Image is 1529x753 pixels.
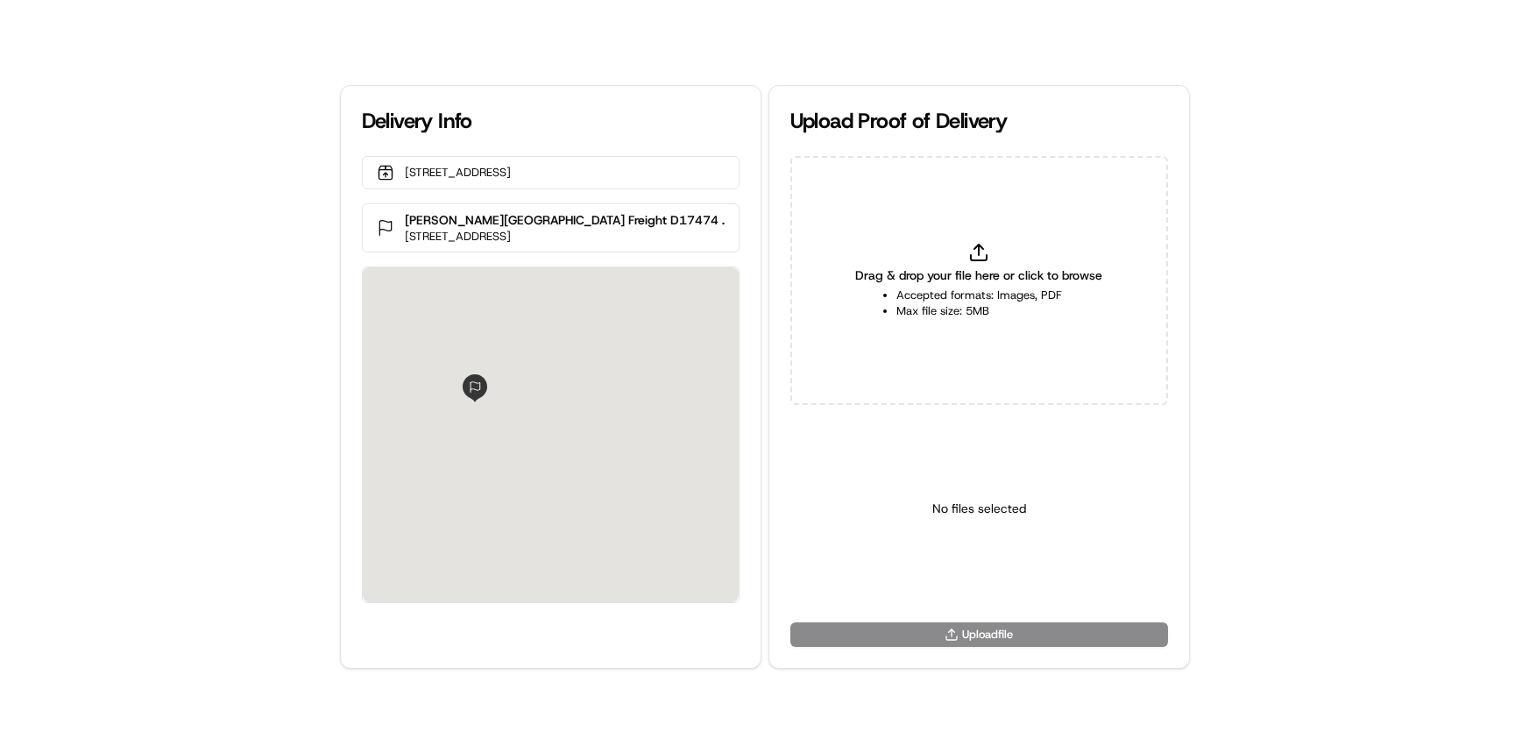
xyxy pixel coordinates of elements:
[405,211,725,229] p: [PERSON_NAME][GEOGRAPHIC_DATA] Freight D17474 .
[896,303,1062,319] li: Max file size: 5MB
[896,288,1062,303] li: Accepted formats: Images, PDF
[855,266,1102,284] span: Drag & drop your file here or click to browse
[932,500,1026,517] p: No files selected
[405,165,511,181] p: [STREET_ADDRESS]
[362,107,740,135] div: Delivery Info
[405,229,725,245] p: [STREET_ADDRESS]
[790,107,1168,135] div: Upload Proof of Delivery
